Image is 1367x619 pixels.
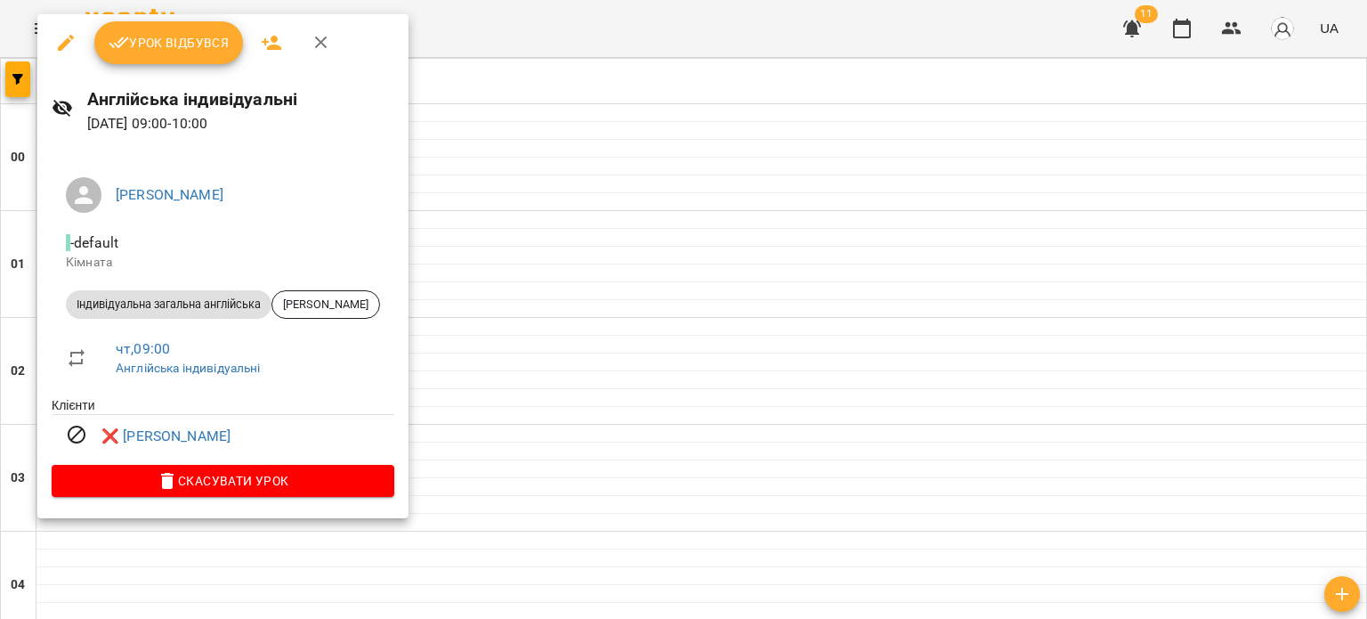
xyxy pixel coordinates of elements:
[116,340,170,357] a: чт , 09:00
[87,113,394,134] p: [DATE] 09:00 - 10:00
[52,396,394,465] ul: Клієнти
[101,426,231,447] a: ❌ [PERSON_NAME]
[66,254,380,272] p: Кімната
[109,32,230,53] span: Урок відбувся
[116,361,261,375] a: Англійська індивідуальні
[66,424,87,445] svg: Візит скасовано
[66,297,271,313] span: Індивідуальна загальна англійська
[94,21,244,64] button: Урок відбувся
[87,86,394,113] h6: Англійська індивідуальні
[116,186,223,203] a: [PERSON_NAME]
[66,234,122,251] span: - default
[66,470,380,492] span: Скасувати Урок
[52,465,394,497] button: Скасувати Урок
[271,290,380,319] div: [PERSON_NAME]
[272,297,379,313] span: [PERSON_NAME]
